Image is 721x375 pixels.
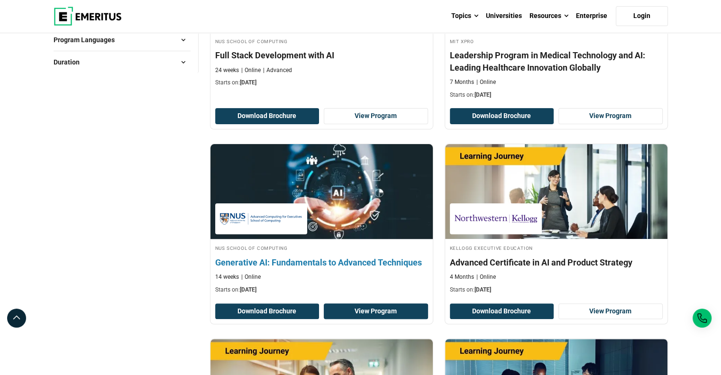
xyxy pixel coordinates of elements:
p: Advanced [263,66,292,74]
h4: Leadership Program in Medical Technology and AI: Leading Healthcare Innovation Globally [450,49,663,73]
h4: Full Stack Development with AI [215,49,428,61]
p: 24 weeks [215,66,239,74]
span: [DATE] [475,286,491,293]
button: Download Brochure [450,108,554,124]
a: View Program [324,108,428,124]
span: [DATE] [240,286,256,293]
p: 4 Months [450,273,474,281]
h4: Advanced Certificate in AI and Product Strategy [450,256,663,268]
p: 14 weeks [215,273,239,281]
h4: Kellogg Executive Education [450,244,663,252]
p: 7 Months [450,78,474,86]
button: Program Languages [54,33,191,47]
a: View Program [558,108,663,124]
button: Download Brochure [215,303,319,320]
button: Download Brochure [215,108,319,124]
h4: MIT xPRO [450,37,663,45]
a: Technology Course by NUS School of Computing - September 30, 2025 NUS School of Computing NUS Sch... [210,144,433,299]
a: Login [616,6,668,26]
button: Duration [54,55,191,69]
button: Download Brochure [450,303,554,320]
p: Online [476,273,496,281]
p: Starts on: [215,286,428,294]
p: Starts on: [450,286,663,294]
span: Duration [54,57,87,67]
img: Kellogg Executive Education [455,208,537,229]
p: Starts on: [450,91,663,99]
span: [DATE] [475,91,491,98]
img: NUS School of Computing [220,208,302,229]
p: Starts on: [215,79,428,87]
a: View Program [558,303,663,320]
h4: Generative AI: Fundamentals to Advanced Techniques [215,256,428,268]
a: View Program [324,303,428,320]
img: Generative AI: Fundamentals to Advanced Techniques | Online Technology Course [199,139,444,244]
span: Program Languages [54,35,122,45]
a: AI and Machine Learning Course by Kellogg Executive Education - November 13, 2025 Kellogg Executi... [445,144,667,299]
p: Online [241,66,261,74]
h4: NUS School of Computing [215,244,428,252]
p: Online [476,78,496,86]
h4: NUS School of Computing [215,37,428,45]
span: [DATE] [240,79,256,86]
img: Advanced Certificate in AI and Product Strategy | Online AI and Machine Learning Course [445,144,667,239]
p: Online [241,273,261,281]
